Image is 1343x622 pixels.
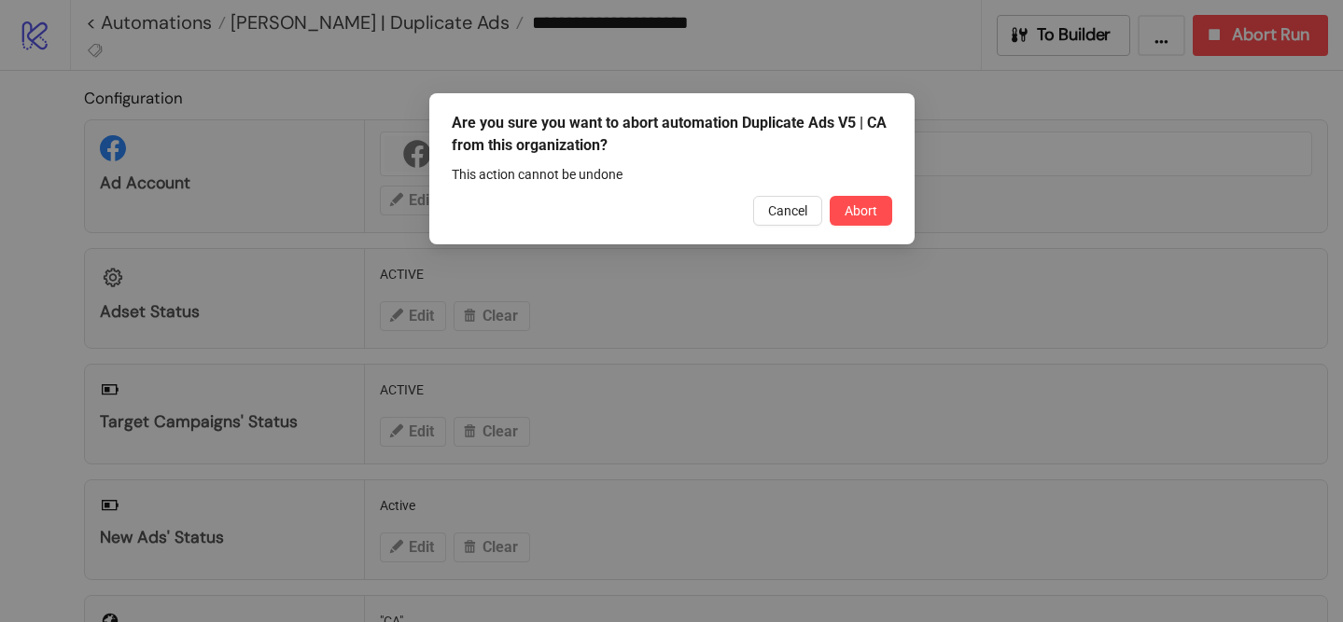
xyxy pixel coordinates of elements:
div: Are you sure you want to abort automation Duplicate Ads V5 | CA from this organization? [452,112,892,157]
span: Abort [845,203,877,218]
button: Abort [830,196,892,226]
div: This action cannot be undone [452,164,892,185]
button: Cancel [753,196,822,226]
span: Cancel [768,203,807,218]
